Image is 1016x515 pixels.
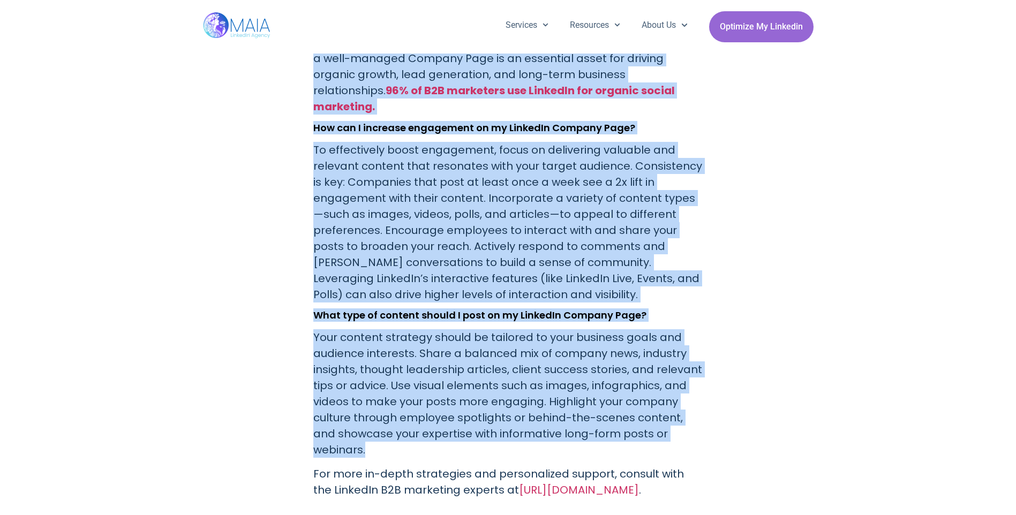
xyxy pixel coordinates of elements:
[495,11,698,39] nav: Menu
[313,466,703,498] p: For more in-depth strategies and personalized support, consult with the LinkedIn B2B marketing ex...
[720,17,803,37] span: Optimize My Linkedin
[559,11,631,39] a: Resources
[313,329,703,458] p: Your content strategy should be tailored to your business goals and audience interests. Share a b...
[313,83,675,114] a: 96% of B2B marketers use LinkedIn for organic social marketing.
[631,11,698,39] a: About Us
[495,11,559,39] a: Services
[313,310,703,321] h3: What type of content should I post on my LinkedIn Company Page?
[313,123,703,133] h3: How can I increase engagement on my LinkedIn Company Page?
[313,142,703,302] p: To effectively boost engagement, focus on delivering valuable and relevant content that resonates...
[519,482,639,497] a: [URL][DOMAIN_NAME]
[709,11,814,42] a: Optimize My Linkedin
